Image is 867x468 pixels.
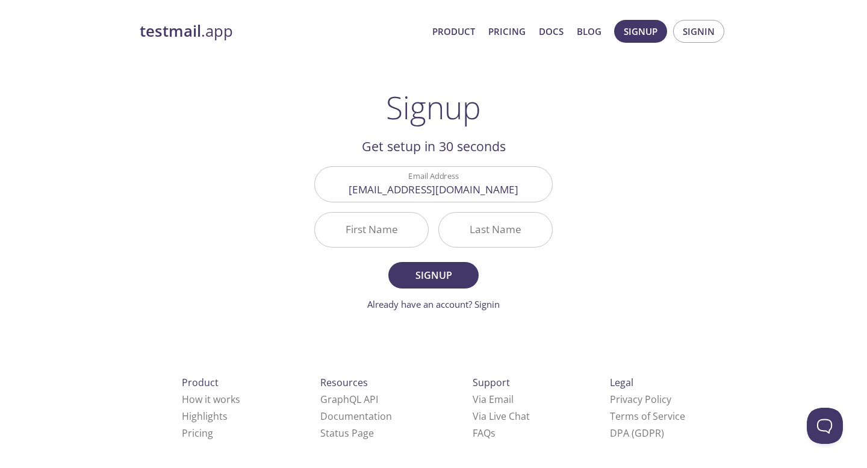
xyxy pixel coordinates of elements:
[683,23,715,39] span: Signin
[320,393,378,406] a: GraphQL API
[610,426,664,440] a: DPA (GDPR)
[386,89,481,125] h1: Signup
[320,376,368,389] span: Resources
[320,426,374,440] a: Status Page
[491,426,496,440] span: s
[610,376,633,389] span: Legal
[577,23,601,39] a: Blog
[610,393,671,406] a: Privacy Policy
[140,20,201,42] strong: testmail
[488,23,526,39] a: Pricing
[140,21,423,42] a: testmail.app
[182,410,228,423] a: Highlights
[473,410,530,423] a: Via Live Chat
[473,426,496,440] a: FAQ
[182,376,219,389] span: Product
[320,410,392,423] a: Documentation
[610,410,685,423] a: Terms of Service
[388,262,479,289] button: Signup
[673,20,724,43] button: Signin
[182,426,213,440] a: Pricing
[473,376,510,389] span: Support
[624,23,657,39] span: Signup
[807,408,843,444] iframe: Help Scout Beacon - Open
[614,20,667,43] button: Signup
[314,136,553,157] h2: Get setup in 30 seconds
[402,267,465,284] span: Signup
[182,393,240,406] a: How it works
[432,23,475,39] a: Product
[473,393,514,406] a: Via Email
[367,298,500,310] a: Already have an account? Signin
[539,23,564,39] a: Docs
